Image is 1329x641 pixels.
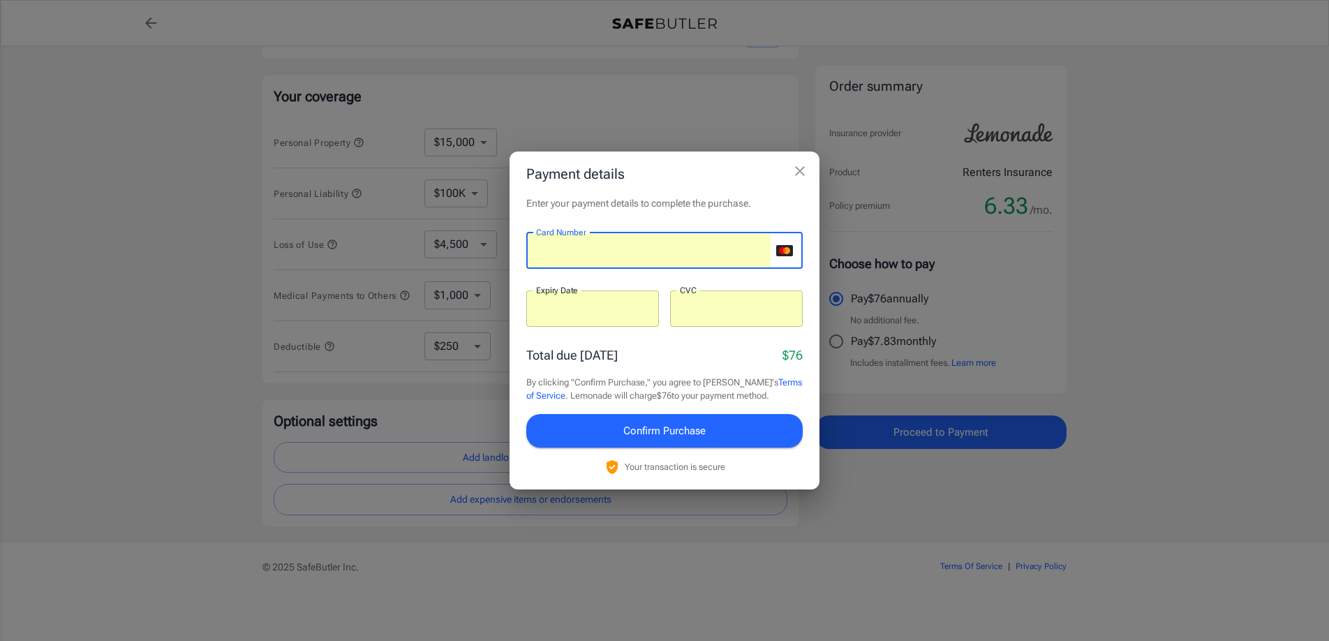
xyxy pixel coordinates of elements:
p: By clicking "Confirm Purchase," you agree to [PERSON_NAME]'s . Lemonade will charge $76 to your p... [526,376,803,403]
span: Confirm Purchase [623,422,706,440]
iframe: Secure CVC input frame [680,302,793,315]
iframe: Secure expiration date input frame [536,302,649,315]
h2: Payment details [510,152,819,196]
p: $76 [782,346,803,364]
p: Your transaction is secure [625,460,725,473]
button: Confirm Purchase [526,414,803,448]
iframe: To enrich screen reader interactions, please activate Accessibility in Grammarly extension settings [536,244,771,257]
svg: mastercard [776,245,793,256]
p: Total due [DATE] [526,346,618,364]
p: Enter your payment details to complete the purchase. [526,196,803,210]
button: close [786,157,814,185]
label: CVC [680,284,697,296]
label: Expiry Date [536,284,578,296]
label: Card Number [536,226,586,238]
